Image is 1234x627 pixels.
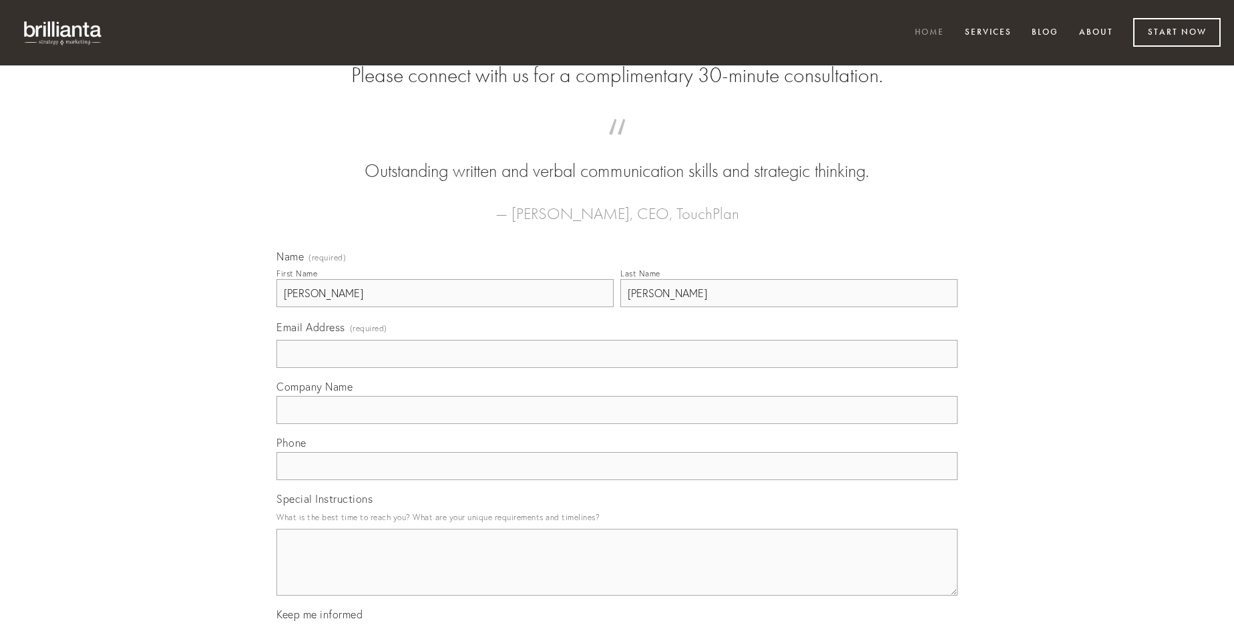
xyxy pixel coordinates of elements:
[298,132,936,158] span: “
[956,22,1020,44] a: Services
[620,268,660,278] div: Last Name
[350,319,387,337] span: (required)
[276,321,345,334] span: Email Address
[276,380,353,393] span: Company Name
[276,436,306,449] span: Phone
[298,184,936,227] figcaption: — [PERSON_NAME], CEO, TouchPlan
[308,254,346,262] span: (required)
[276,268,317,278] div: First Name
[1023,22,1067,44] a: Blog
[1133,18,1221,47] a: Start Now
[1070,22,1122,44] a: About
[276,608,363,621] span: Keep me informed
[276,250,304,263] span: Name
[276,63,958,88] h2: Please connect with us for a complimentary 30-minute consultation.
[276,508,958,526] p: What is the best time to reach you? What are your unique requirements and timelines?
[298,132,936,184] blockquote: Outstanding written and verbal communication skills and strategic thinking.
[13,13,114,52] img: brillianta - research, strategy, marketing
[276,492,373,505] span: Special Instructions
[906,22,953,44] a: Home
